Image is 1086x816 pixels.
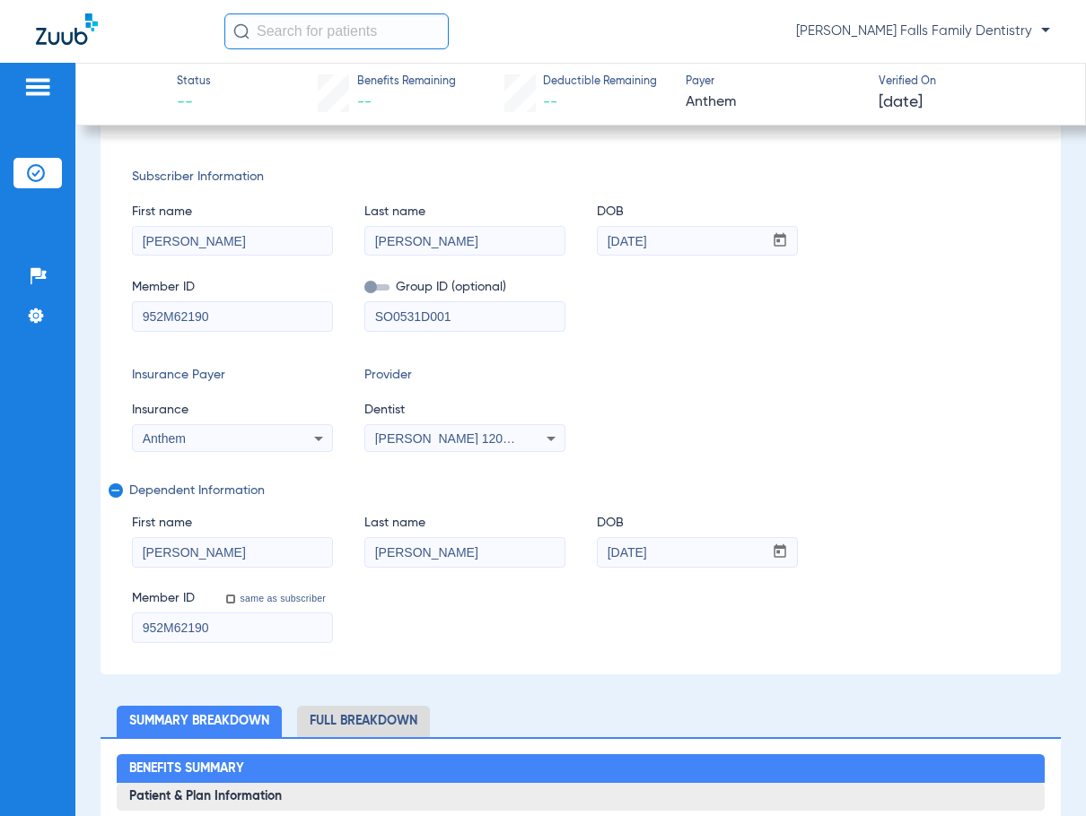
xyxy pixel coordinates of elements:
[117,754,1046,783] h2: Benefits Summary
[879,91,923,114] span: [DATE]
[23,76,52,98] img: hamburger-icon
[233,23,250,39] img: Search Icon
[132,168,1029,187] span: Subscriber Information
[132,278,333,297] span: Member ID
[132,366,333,385] span: Insurance Payer
[364,366,565,385] span: Provider
[364,278,565,297] span: Group ID (optional)
[109,483,119,505] mat-icon: remove
[879,74,1056,91] span: Verified On
[357,95,372,109] span: --
[36,13,98,45] img: Zuub Logo
[132,589,195,608] span: Member ID
[686,91,863,114] span: Anthem
[364,514,565,533] span: Last name
[763,227,798,256] button: Open calendar
[796,22,1050,40] span: [PERSON_NAME] Falls Family Dentistry
[597,203,798,221] span: DOB
[996,730,1086,816] iframe: Chat Widget
[543,74,657,91] span: Deductible Remaining
[117,706,282,737] li: Summary Breakdown
[224,13,449,49] input: Search for patients
[132,401,333,420] span: Insurance
[117,783,1046,812] h3: Patient & Plan Information
[297,706,430,737] li: Full Breakdown
[364,203,565,221] span: Last name
[543,95,557,109] span: --
[132,203,333,221] span: First name
[597,514,798,533] span: DOB
[177,74,211,91] span: Status
[143,431,186,446] span: Anthem
[763,538,798,567] button: Open calendar
[375,431,552,446] span: [PERSON_NAME] 1205986940
[129,483,1027,498] span: Dependent Information
[132,514,333,533] span: First name
[237,592,327,604] label: same as subscriber
[686,74,863,91] span: Payer
[357,74,456,91] span: Benefits Remaining
[177,91,211,114] span: --
[364,401,565,420] span: Dentist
